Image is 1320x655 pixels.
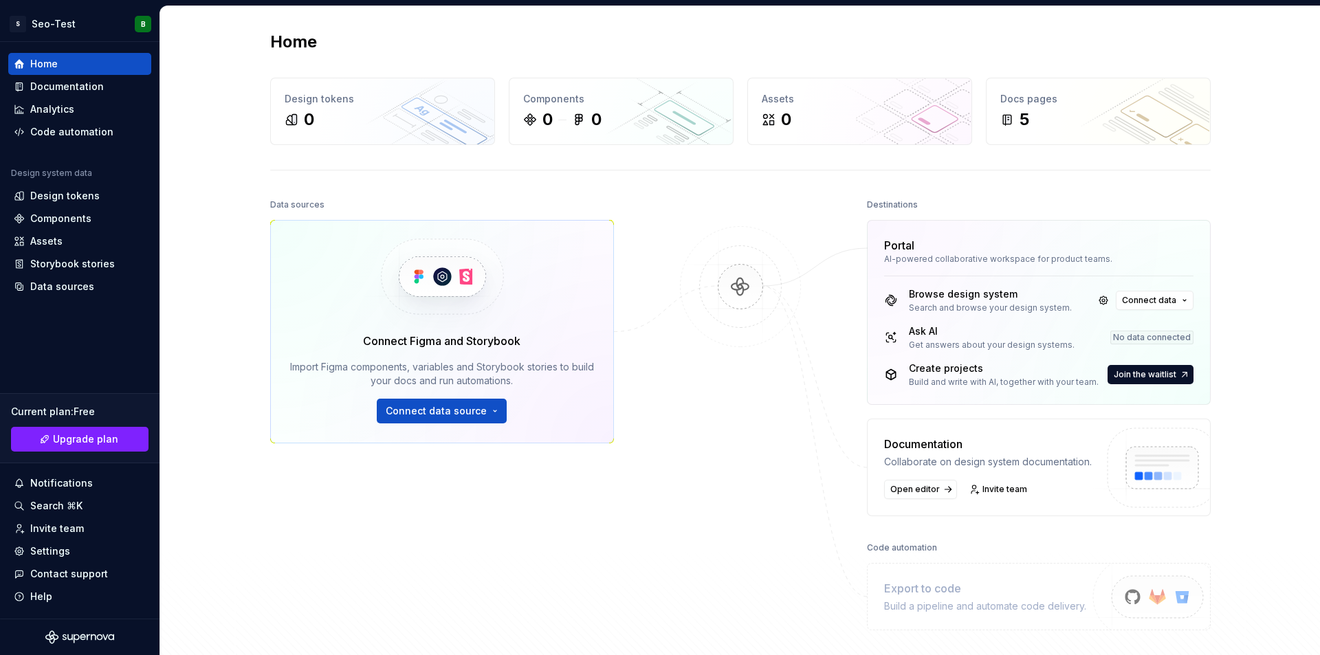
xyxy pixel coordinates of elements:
[542,109,553,131] div: 0
[11,168,92,179] div: Design system data
[30,80,104,93] div: Documentation
[53,432,118,446] span: Upgrade plan
[909,287,1072,301] div: Browse design system
[781,109,791,131] div: 0
[8,208,151,230] a: Components
[1108,365,1193,384] button: Join the waitlist
[890,484,940,495] span: Open editor
[270,195,324,214] div: Data sources
[8,76,151,98] a: Documentation
[1114,369,1176,380] span: Join the waitlist
[8,121,151,143] a: Code automation
[45,630,114,644] svg: Supernova Logo
[982,484,1027,495] span: Invite team
[30,280,94,293] div: Data sources
[909,324,1075,338] div: Ask AI
[30,257,115,271] div: Storybook stories
[32,17,76,31] div: Seo-Test
[377,399,507,423] button: Connect data source
[909,362,1099,375] div: Create projects
[909,340,1075,351] div: Get answers about your design systems.
[8,276,151,298] a: Data sources
[30,125,113,139] div: Code automation
[747,78,972,145] a: Assets0
[11,405,148,419] div: Current plan : Free
[30,476,93,490] div: Notifications
[386,404,487,418] span: Connect data source
[290,360,594,388] div: Import Figma components, variables and Storybook stories to build your docs and run automations.
[30,522,84,535] div: Invite team
[909,377,1099,388] div: Build and write with AI, together with your team.
[11,427,148,452] button: Upgrade plan
[509,78,734,145] a: Components00
[909,302,1072,313] div: Search and browse your design system.
[141,19,146,30] div: В
[884,480,957,499] a: Open editor
[8,540,151,562] a: Settings
[30,234,63,248] div: Assets
[965,480,1033,499] a: Invite team
[8,253,151,275] a: Storybook stories
[8,586,151,608] button: Help
[8,53,151,75] a: Home
[884,436,1092,452] div: Documentation
[884,254,1193,265] div: AI-powered collaborative workspace for product teams.
[363,333,520,349] div: Connect Figma and Storybook
[3,9,157,38] button: SSeo-TestВ
[30,499,82,513] div: Search ⌘K
[986,78,1211,145] a: Docs pages5
[8,518,151,540] a: Invite team
[867,195,918,214] div: Destinations
[270,31,317,53] h2: Home
[270,78,495,145] a: Design tokens0
[30,212,91,225] div: Components
[8,185,151,207] a: Design tokens
[10,16,26,32] div: S
[8,495,151,517] button: Search ⌘K
[1110,331,1193,344] div: No data connected
[1116,291,1193,310] button: Connect data
[591,109,602,131] div: 0
[762,92,958,106] div: Assets
[30,590,52,603] div: Help
[884,580,1086,597] div: Export to code
[884,237,914,254] div: Portal
[285,92,481,106] div: Design tokens
[8,472,151,494] button: Notifications
[1000,92,1196,106] div: Docs pages
[30,189,100,203] div: Design tokens
[8,98,151,120] a: Analytics
[30,57,58,71] div: Home
[523,92,719,106] div: Components
[884,455,1092,469] div: Collaborate on design system documentation.
[867,538,937,557] div: Code automation
[8,230,151,252] a: Assets
[1122,295,1176,306] span: Connect data
[30,102,74,116] div: Analytics
[884,599,1086,613] div: Build a pipeline and automate code delivery.
[304,109,314,131] div: 0
[30,567,108,581] div: Contact support
[1020,109,1029,131] div: 5
[8,563,151,585] button: Contact support
[30,544,70,558] div: Settings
